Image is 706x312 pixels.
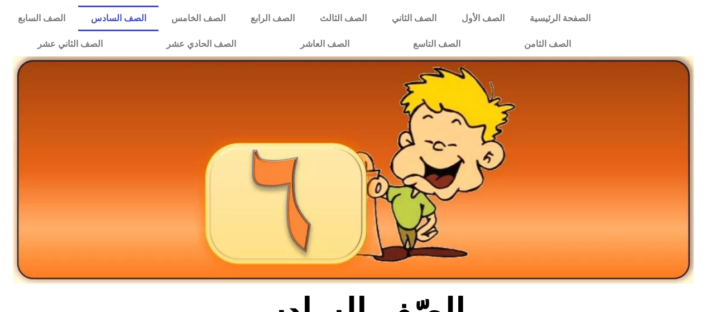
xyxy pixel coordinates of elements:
[238,6,307,31] a: الصف الرابع
[78,6,159,31] a: الصف السادس
[135,31,268,57] a: الصف الحادي عشر
[6,31,135,57] a: الصف الثاني عشر
[381,31,492,57] a: الصف التاسع
[268,31,381,57] a: الصف العاشر
[6,6,78,31] a: الصف السابع
[379,6,449,31] a: الصف الثاني
[492,31,603,57] a: الصف الثامن
[517,6,603,31] a: الصفحة الرئيسية
[307,6,379,31] a: الصف الثالث
[449,6,517,31] a: الصف الأول
[159,6,238,31] a: الصف الخامس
